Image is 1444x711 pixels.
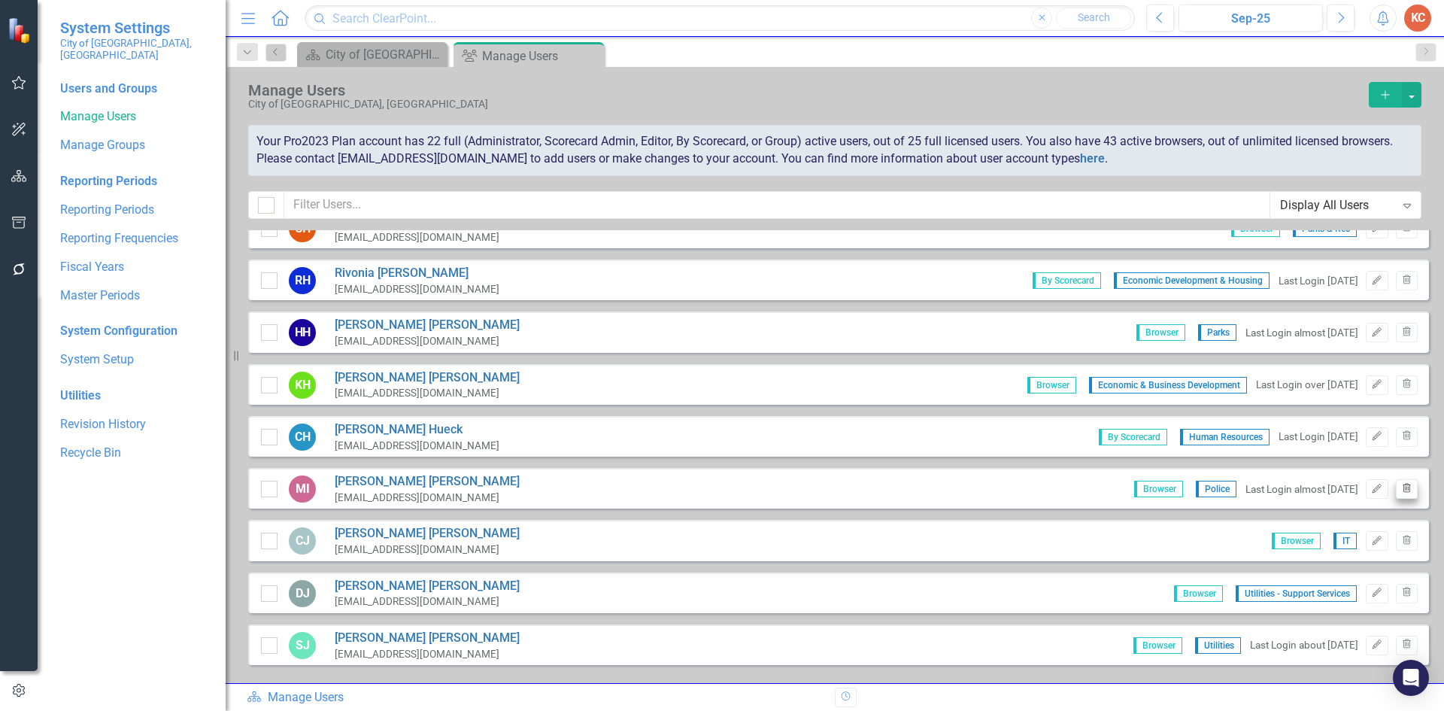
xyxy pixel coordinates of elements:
[60,37,211,62] small: City of [GEOGRAPHIC_DATA], [GEOGRAPHIC_DATA]
[256,134,1393,166] span: Your Pro2023 Plan account has 22 full (Administrator, Scorecard Admin, Editor, By Scorecard, or G...
[335,265,499,282] a: Rivonia [PERSON_NAME]
[60,108,211,126] a: Manage Users
[60,173,211,190] div: Reporting Periods
[305,5,1135,32] input: Search ClearPoint...
[301,45,444,64] a: City of [GEOGRAPHIC_DATA]
[335,369,520,387] a: [PERSON_NAME] [PERSON_NAME]
[335,230,499,245] div: [EMAIL_ADDRESS][DOMAIN_NAME]
[60,81,211,98] div: Users and Groups
[60,19,211,37] span: System Settings
[1033,272,1101,289] span: By Scorecard
[289,580,316,607] div: DJ
[1099,429,1167,445] span: By Scorecard
[247,689,824,706] div: Manage Users
[60,137,211,154] a: Manage Groups
[289,319,316,346] div: HH
[289,632,316,659] div: SJ
[1198,324,1236,341] span: Parks
[1245,482,1358,497] div: Last Login almost [DATE]
[60,416,211,433] a: Revision History
[1184,10,1318,28] div: Sep-25
[1056,8,1131,29] button: Search
[1236,585,1357,602] span: Utilities - Support Services
[482,47,600,65] div: Manage Users
[1174,585,1223,602] span: Browser
[248,82,1361,99] div: Manage Users
[289,527,316,555] div: CJ
[335,542,520,557] div: [EMAIL_ADDRESS][DOMAIN_NAME]
[335,334,520,348] div: [EMAIL_ADDRESS][DOMAIN_NAME]
[335,578,520,595] a: [PERSON_NAME] [PERSON_NAME]
[1133,637,1182,654] span: Browser
[335,594,520,609] div: [EMAIL_ADDRESS][DOMAIN_NAME]
[1272,533,1321,549] span: Browser
[60,323,211,340] div: System Configuration
[335,473,520,491] a: [PERSON_NAME] [PERSON_NAME]
[335,317,520,334] a: [PERSON_NAME] [PERSON_NAME]
[1279,430,1358,444] div: Last Login [DATE]
[1256,378,1358,392] div: Last Login over [DATE]
[1280,196,1395,214] div: Display All Users
[335,439,499,453] div: [EMAIL_ADDRESS][DOMAIN_NAME]
[1080,151,1105,166] a: here
[1027,377,1076,393] span: Browser
[248,99,1361,110] div: City of [GEOGRAPHIC_DATA], [GEOGRAPHIC_DATA]
[1136,324,1185,341] span: Browser
[289,372,316,399] div: KH
[60,445,211,462] a: Recycle Bin
[335,491,520,505] div: [EMAIL_ADDRESS][DOMAIN_NAME]
[1245,326,1358,340] div: Last Login almost [DATE]
[1195,637,1241,654] span: Utilities
[60,202,211,219] a: Reporting Periods
[60,287,211,305] a: Master Periods
[1196,481,1236,497] span: Police
[284,191,1270,219] input: Filter Users...
[1114,272,1270,289] span: Economic Development & Housing
[335,630,520,647] a: [PERSON_NAME] [PERSON_NAME]
[1134,481,1183,497] span: Browser
[1250,638,1358,652] div: Last Login about [DATE]
[1078,11,1110,23] span: Search
[335,647,520,661] div: [EMAIL_ADDRESS][DOMAIN_NAME]
[289,267,316,294] div: RH
[60,230,211,248] a: Reporting Frequencies
[60,259,211,276] a: Fiscal Years
[1089,377,1247,393] span: Economic & Business Development
[8,17,34,44] img: ClearPoint Strategy
[1393,660,1429,696] div: Open Intercom Messenger
[335,421,499,439] a: [PERSON_NAME] Hueck
[60,351,211,369] a: System Setup
[1333,533,1357,549] span: IT
[326,45,444,64] div: City of [GEOGRAPHIC_DATA]
[289,424,316,451] div: CH
[335,386,520,400] div: [EMAIL_ADDRESS][DOMAIN_NAME]
[1180,429,1270,445] span: Human Resources
[1179,5,1323,32] button: Sep-25
[1279,274,1358,288] div: Last Login [DATE]
[335,525,520,542] a: [PERSON_NAME] [PERSON_NAME]
[1404,5,1431,32] button: KC
[335,282,499,296] div: [EMAIL_ADDRESS][DOMAIN_NAME]
[60,387,211,405] div: Utilities
[289,476,316,503] div: MI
